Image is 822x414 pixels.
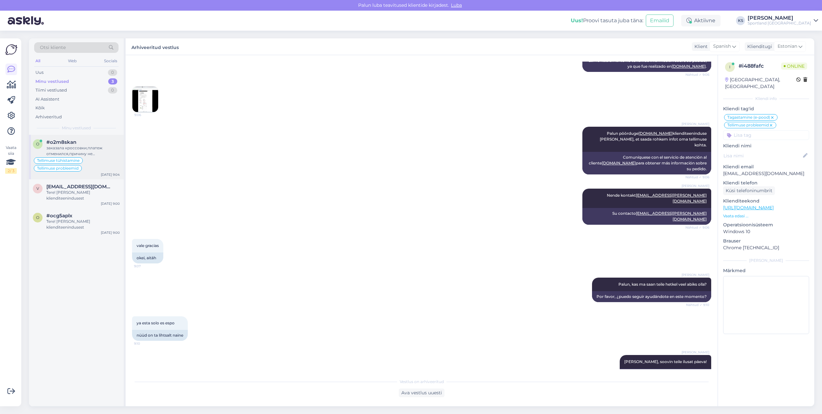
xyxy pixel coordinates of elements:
p: Kliendi tag'id [723,105,809,112]
span: 9:07 [134,264,158,269]
div: Está bien, ¡que tengas un buen día! [620,369,711,379]
p: Operatsioonisüsteem [723,222,809,228]
div: Küsi telefoninumbrit [723,186,775,195]
div: nüüd on ta lihtsalt naine [132,330,188,341]
div: Sportland [GEOGRAPHIC_DATA] [748,21,811,26]
div: Kliendi info [723,96,809,102]
p: Kliendi nimi [723,143,809,149]
span: Nähtud ✓ 9:06 [685,175,709,180]
a: [EMAIL_ADDRESS][PERSON_NAME][DOMAIN_NAME] [636,193,707,203]
div: [PERSON_NAME] [723,258,809,263]
a: [DOMAIN_NAME] [602,161,636,165]
label: Arhiveeritud vestlus [131,42,179,51]
div: Socials [103,57,119,65]
span: Vestlus on arhiveeritud [400,379,444,385]
span: vera1492@gmail.com [46,184,113,190]
p: Chrome [TECHNICAL_ID] [723,244,809,251]
b: Uus! [571,17,583,24]
p: [EMAIL_ADDRESS][DOMAIN_NAME] [723,170,809,177]
span: Minu vestlused [62,125,91,131]
span: Tellimuse probleemid [37,166,79,170]
div: Tiimi vestlused [35,87,67,94]
span: 9:10 [134,341,158,346]
a: [DOMAIN_NAME] [638,131,673,136]
div: Tere! [PERSON_NAME] klienditeenindusest [46,219,120,230]
div: Uus [35,69,43,76]
a: [URL][DOMAIN_NAME] [723,205,774,211]
div: заказала кроссовки,платеж отменился,причину не понимаю,почему так? Заказ #4000490265 [46,145,120,157]
div: Web [67,57,78,65]
div: All [34,57,42,65]
span: o [36,215,39,220]
div: Vaata siia [5,145,17,174]
span: Tellimuse probleemid [727,123,769,127]
span: [PERSON_NAME] [682,350,709,355]
div: Kõik [35,105,45,111]
div: [DATE] 9:04 [101,172,120,177]
span: Nähtud ✓ 9:06 [685,225,709,230]
span: #ocg5aplx [46,213,72,219]
span: Nende kontakt [607,193,707,203]
div: Ava vestlus uuesti [399,389,444,397]
span: Tellimuse tühistamine [37,159,80,163]
div: Arhiveeritud [35,114,62,120]
span: i [729,64,731,69]
p: Kliendi telefon [723,180,809,186]
div: 0 [108,69,117,76]
img: Attachment [132,86,158,112]
span: Palun, kas ma saan teile hetkel veel abiks olla? [618,282,707,287]
span: Online [781,63,807,70]
span: [PERSON_NAME] [682,183,709,188]
p: Brauser [723,238,809,244]
div: # i488fafc [739,62,781,70]
span: Tagastamine (e-pood) [727,115,770,119]
div: Aktiivne [681,15,721,26]
div: AI Assistent [35,96,59,103]
p: Vaata edasi ... [723,213,809,219]
button: Emailid [646,15,674,27]
div: [DATE] 9:00 [101,201,120,206]
img: Askly Logo [5,44,17,56]
span: Palun pöörduge klienditeeninduse [PERSON_NAME], et saada rohkem infot oma tellimuse kohta. [600,131,708,147]
span: [PERSON_NAME] [682,272,709,277]
span: [PERSON_NAME] [682,122,709,126]
div: Por favor, ¿puedo seguir ayudándote en este momento? [592,291,711,302]
a: [EMAIL_ADDRESS][PERSON_NAME][DOMAIN_NAME] [636,211,707,222]
span: Nähtud ✓ 9:06 [685,72,709,77]
div: [GEOGRAPHIC_DATA], [GEOGRAPHIC_DATA] [725,76,796,90]
p: Märkmed [723,267,809,274]
input: Lisa nimi [723,152,802,159]
span: Luba [449,2,464,8]
span: 9:06 [134,113,158,117]
span: #o2m8skan [46,139,76,145]
div: okei, aitäh [132,252,163,263]
div: Minu vestlused [35,78,69,85]
p: Kliendi email [723,163,809,170]
input: Lisa tag [723,130,809,140]
div: Proovi tasuta juba täna: [571,17,643,25]
a: [DOMAIN_NAME] [672,64,706,69]
div: Su contacto [582,208,711,225]
div: 0 [108,87,117,94]
span: Spanish [713,43,731,50]
span: Otsi kliente [40,44,66,51]
div: Comuníquese con el servicio de atención al cliente para obtener más información sobre su pedido. [582,152,711,174]
div: 3 [108,78,117,85]
span: vale gracias [137,243,159,248]
div: KS [736,16,745,25]
div: Tere! [PERSON_NAME] klienditeenindusest [46,190,120,201]
span: Estonian [778,43,797,50]
div: Klient [692,43,708,50]
div: Klienditugi [745,43,772,50]
div: Lamentablemente no tenemos información sobre su pedido, ya que fue realizado en . [582,55,711,72]
p: Windows 10 [723,228,809,235]
span: ya esta solo es espo [137,320,175,325]
span: v [36,186,39,191]
div: 2 / 3 [5,168,17,174]
p: Klienditeekond [723,198,809,204]
div: [PERSON_NAME] [748,15,811,21]
div: [DATE] 9:00 [101,230,120,235]
a: [PERSON_NAME]Sportland [GEOGRAPHIC_DATA] [748,15,818,26]
span: Nähtud ✓ 9:10 [685,302,709,307]
span: [PERSON_NAME], soovin teile ilusat päeva! [624,359,707,364]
